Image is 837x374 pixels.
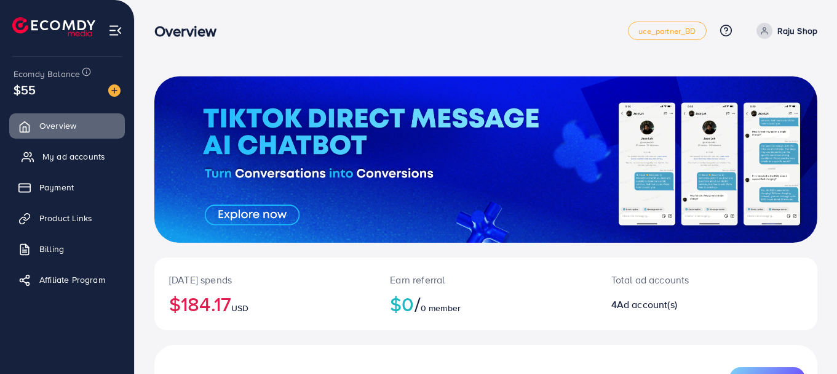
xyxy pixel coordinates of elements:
a: Raju Shop [752,23,817,39]
a: Overview [9,113,125,138]
p: Raju Shop [777,23,817,38]
span: uce_partner_BD [638,27,696,35]
h2: $0 [390,292,581,315]
p: Total ad accounts [611,272,748,287]
span: $55 [14,81,36,99]
span: Product Links [39,212,92,224]
a: Product Links [9,206,125,230]
span: 0 member [421,302,461,314]
img: logo [12,17,95,36]
p: [DATE] spends [169,272,360,287]
span: Affiliate Program [39,274,105,286]
iframe: Chat [785,319,828,365]
span: My ad accounts [42,150,105,163]
h2: 4 [611,299,748,311]
p: Earn referral [390,272,581,287]
a: My ad accounts [9,144,125,169]
span: Ad account(s) [617,298,677,311]
a: Billing [9,237,125,261]
img: image [108,84,121,97]
span: / [415,290,421,318]
span: Overview [39,120,76,132]
h3: Overview [154,22,226,40]
span: Payment [39,181,74,193]
span: Billing [39,243,64,255]
a: Payment [9,175,125,200]
a: uce_partner_BD [628,22,706,40]
span: USD [231,302,248,314]
img: menu [108,23,122,38]
a: Affiliate Program [9,267,125,292]
h2: $184.17 [169,292,360,315]
span: Ecomdy Balance [14,68,80,80]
